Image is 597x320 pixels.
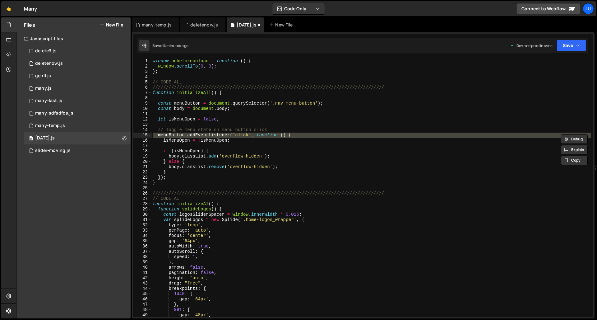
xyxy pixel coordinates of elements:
[133,186,152,191] div: 25
[133,244,152,249] div: 36
[24,95,131,107] div: 844/24059.js
[35,86,52,91] div: many.js
[24,5,37,12] div: Many
[133,265,152,270] div: 40
[35,123,65,129] div: many-temp.js
[133,159,152,164] div: 20
[133,133,152,138] div: 15
[35,48,57,54] div: delete3.js
[133,138,152,143] div: 16
[133,106,152,111] div: 10
[556,40,586,51] button: Save
[1,1,16,16] a: 🤙
[24,45,131,57] div: 844/24139.js
[24,132,131,144] div: 844/48394.js
[133,286,152,291] div: 44
[133,117,152,122] div: 12
[133,180,152,186] div: 24
[133,212,152,217] div: 30
[561,156,588,165] button: Copy
[133,143,152,148] div: 17
[133,201,152,207] div: 28
[164,43,188,48] div: 4 minutes ago
[133,249,152,254] div: 37
[24,21,35,28] h2: Files
[24,107,131,120] div: 844/24201.js
[133,281,152,286] div: 43
[24,144,131,157] div: 844/24335.js
[133,148,152,154] div: 18
[133,59,152,64] div: 1
[35,111,73,116] div: many-sdfsdfds.js
[133,154,152,159] div: 19
[190,22,218,28] div: deletenow.js
[133,74,152,80] div: 4
[133,260,152,265] div: 39
[133,233,152,238] div: 34
[133,217,152,223] div: 31
[133,297,152,302] div: 46
[24,120,131,132] div: 844/36684.js
[133,291,152,297] div: 45
[133,111,152,117] div: 11
[133,207,152,212] div: 29
[133,69,152,74] div: 3
[100,22,123,27] button: New File
[269,22,295,28] div: New File
[133,122,152,127] div: 13
[133,64,152,69] div: 2
[133,170,152,175] div: 22
[35,98,62,104] div: many-last.js
[35,73,51,79] div: genlf.js
[133,228,152,233] div: 33
[133,191,152,196] div: 26
[133,270,152,275] div: 41
[133,175,152,180] div: 23
[133,238,152,244] div: 35
[561,145,588,154] button: Explain
[510,43,553,48] div: Dev and prod in sync
[583,3,594,14] a: Lu
[133,313,152,318] div: 49
[133,96,152,101] div: 8
[35,135,55,141] div: [DATE].js
[133,164,152,170] div: 21
[133,196,152,201] div: 27
[24,57,131,70] div: 844/48401.js
[561,134,588,144] button: Debug
[237,22,256,28] div: [DATE].js
[133,101,152,106] div: 9
[35,148,71,153] div: slider-moving.js
[516,3,581,14] a: Connect to Webflow
[133,223,152,228] div: 32
[272,3,325,14] button: Code Only
[24,70,131,82] div: 844/40523.js
[133,127,152,133] div: 14
[29,136,33,141] span: 0
[24,82,131,95] div: 844/36500.js
[142,22,172,28] div: many-temp.js
[35,61,63,66] div: deletenow.js
[133,254,152,260] div: 38
[16,32,131,45] div: Javascript files
[133,302,152,307] div: 47
[152,43,188,48] div: Saved
[133,307,152,313] div: 48
[133,80,152,85] div: 5
[133,90,152,96] div: 7
[133,275,152,281] div: 42
[133,85,152,90] div: 6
